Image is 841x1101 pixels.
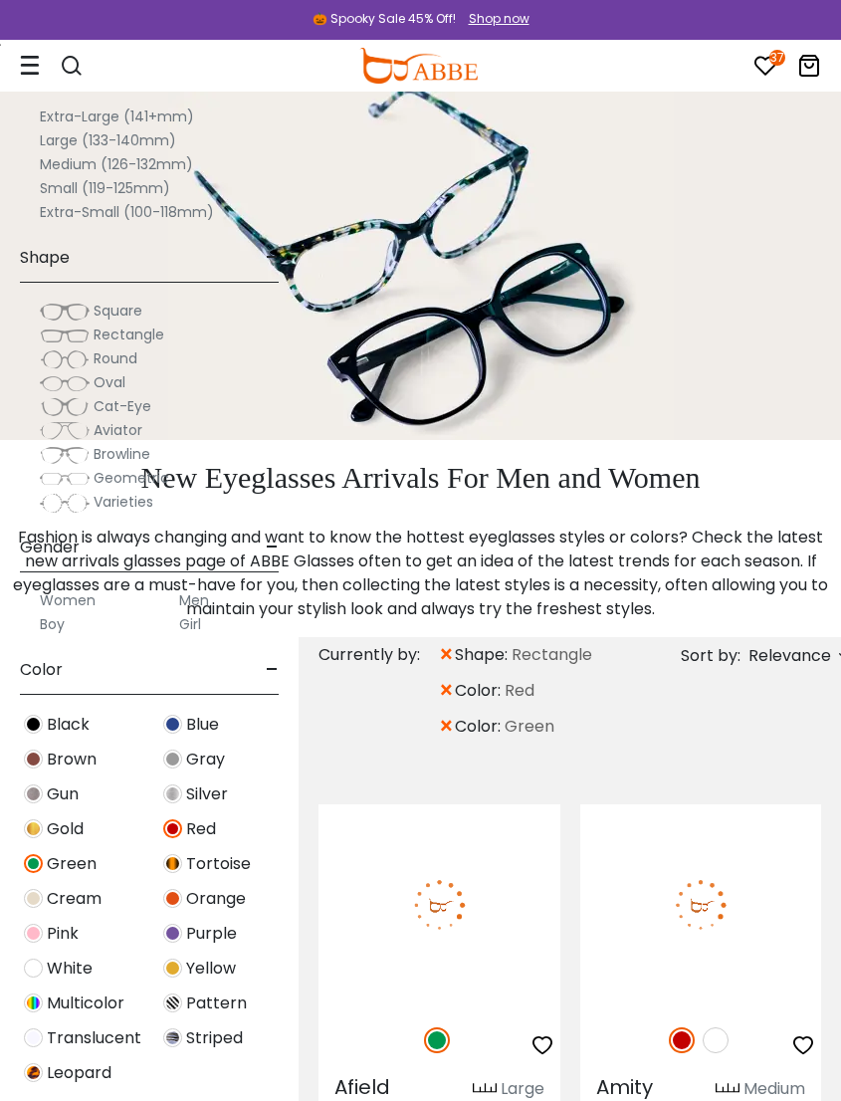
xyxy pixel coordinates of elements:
[580,804,822,1005] img: Red Amity - Acetate ,Universal Bridge Fit
[469,10,529,28] div: Shop now
[186,922,237,946] span: Purple
[716,1082,739,1097] img: size ruler
[501,1077,544,1101] div: Large
[318,637,438,673] div: Currently by:
[596,1073,653,1101] span: Amity
[359,48,477,84] img: abbeglasses.com
[438,709,455,745] span: ×
[40,612,65,636] label: Boy
[94,396,151,416] span: Cat-Eye
[94,348,137,368] span: Round
[47,817,84,841] span: Gold
[24,750,43,769] img: Brown
[40,326,90,345] img: Rectangle.png
[186,887,246,911] span: Orange
[94,468,169,488] span: Geometric
[455,679,505,703] span: color:
[266,234,279,282] span: -
[424,1027,450,1053] img: Green
[505,679,534,703] span: Red
[24,993,43,1012] img: Multicolor
[186,957,236,981] span: Yellow
[24,819,43,838] img: Gold
[163,924,182,943] img: Purple
[703,1027,729,1053] img: White
[24,1028,43,1047] img: Translucent
[40,200,214,224] label: Extra-Small (100-118mm)
[186,852,251,876] span: Tortoise
[266,524,279,571] span: -
[47,713,90,737] span: Black
[10,526,831,621] p: Fashion is always changing and want to know the hottest eyeglasses styles or colors? Check the la...
[455,715,505,739] span: color:
[20,646,63,694] span: Color
[163,715,182,734] img: Blue
[94,325,164,344] span: Rectangle
[47,782,79,806] span: Gun
[94,444,150,464] span: Browline
[40,176,170,200] label: Small (119-125mm)
[24,1063,43,1082] img: Leopard
[186,817,216,841] span: Red
[681,644,740,667] span: Sort by:
[24,854,43,873] img: Green
[47,922,79,946] span: Pink
[94,492,153,512] span: Varieties
[163,854,182,873] img: Tortoise
[94,420,142,440] span: Aviator
[769,50,785,66] i: 37
[40,469,90,489] img: Geometric.png
[334,1073,390,1101] span: Afield
[10,460,831,496] h1: New Eyeglasses Arrivals For Men and Women
[20,234,70,282] span: Shape
[168,92,674,440] img: new arrival eyeglasses
[743,1077,805,1101] div: Medium
[40,493,90,514] img: Varieties.png
[47,748,97,771] span: Brown
[47,852,97,876] span: Green
[512,643,592,667] span: Rectangle
[438,637,455,673] span: ×
[40,128,176,152] label: Large (133-140mm)
[40,105,194,128] label: Extra-Large (141+mm)
[455,643,512,667] span: shape:
[313,10,456,28] div: 🎃 Spooky Sale 45% Off!
[459,10,529,27] a: Shop now
[438,673,455,709] span: ×
[24,889,43,908] img: Cream
[179,612,201,636] label: Girl
[186,748,225,771] span: Gray
[163,819,182,838] img: Red
[669,1027,695,1053] img: Red
[47,1026,141,1050] span: Translucent
[748,638,831,674] span: Relevance
[47,991,124,1015] span: Multicolor
[505,715,554,739] span: Green
[40,302,90,322] img: Square.png
[163,784,182,803] img: Silver
[40,349,90,369] img: Round.png
[24,784,43,803] img: Gun
[186,991,247,1015] span: Pattern
[318,804,560,1005] img: Green Afield - Acetate ,Universal Bridge Fit
[163,959,182,978] img: Yellow
[94,301,142,321] span: Square
[40,445,90,465] img: Browline.png
[24,959,43,978] img: White
[47,1061,111,1085] span: Leopard
[186,713,219,737] span: Blue
[179,588,209,612] label: Men
[94,372,125,392] span: Oval
[40,373,90,393] img: Oval.png
[473,1082,497,1097] img: size ruler
[266,646,279,694] span: -
[753,58,777,81] a: 37
[40,397,90,417] img: Cat-Eye.png
[163,993,182,1012] img: Pattern
[186,782,228,806] span: Silver
[20,524,80,571] span: Gender
[163,750,182,769] img: Gray
[47,957,93,981] span: White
